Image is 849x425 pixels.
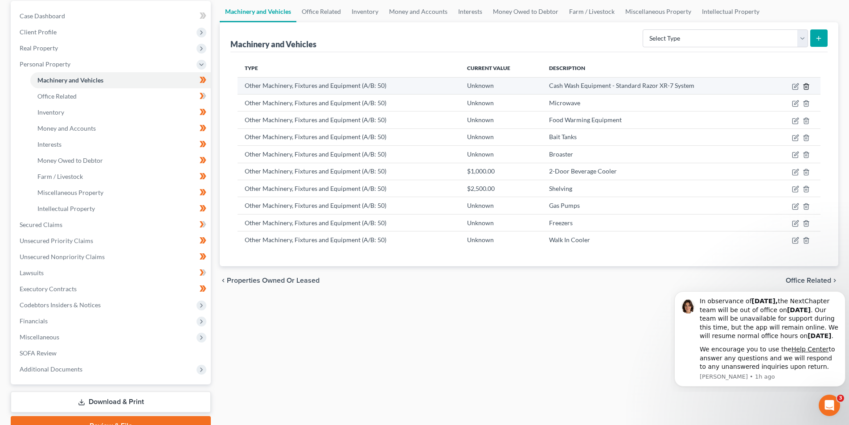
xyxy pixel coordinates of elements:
a: Money and Accounts [30,120,211,136]
a: Money Owed to Debtor [488,1,564,22]
td: Other Machinery, Fixtures and Equipment (A/B: 50) [238,231,460,248]
span: Personal Property [20,60,70,68]
span: Miscellaneous Property [37,189,103,196]
td: Bait Tanks [542,128,770,145]
span: 3 [837,395,844,402]
td: Unknown [460,77,542,94]
span: Unsecured Priority Claims [20,237,93,244]
span: Real Property [20,44,58,52]
span: Executory Contracts [20,285,77,293]
td: Gas Pumps [542,197,770,214]
iframe: Intercom live chat [819,395,840,416]
td: Microwave [542,94,770,111]
td: Other Machinery, Fixtures and Equipment (A/B: 50) [238,180,460,197]
td: Other Machinery, Fixtures and Equipment (A/B: 50) [238,214,460,231]
a: Download & Print [11,392,211,413]
span: Interests [37,140,62,148]
a: Secured Claims [12,217,211,233]
td: $1,000.00 [460,163,542,180]
a: Interests [453,1,488,22]
td: Unknown [460,214,542,231]
td: Other Machinery, Fixtures and Equipment (A/B: 50) [238,111,460,128]
span: Money Owed to Debtor [37,157,103,164]
a: Interests [30,136,211,153]
td: Freezers [542,214,770,231]
button: chevron_left Properties Owned or Leased [220,277,320,284]
iframe: Intercom notifications message [671,274,849,392]
a: Office Related [30,88,211,104]
td: $2,500.00 [460,180,542,197]
span: Financials [20,317,48,325]
a: Miscellaneous Property [30,185,211,201]
span: Client Profile [20,28,57,36]
span: Codebtors Insiders & Notices [20,301,101,309]
a: Unsecured Priority Claims [12,233,211,249]
a: Case Dashboard [12,8,211,24]
td: Other Machinery, Fixtures and Equipment (A/B: 50) [238,146,460,163]
span: Case Dashboard [20,12,65,20]
a: SOFA Review [12,345,211,361]
a: Machinery and Vehicles [220,1,296,22]
td: Unknown [460,128,542,145]
td: Walk In Cooler [542,231,770,248]
span: Secured Claims [20,221,62,228]
td: Cash Wash Equipment - Standard Razor XR-7 System [542,77,770,94]
a: Machinery and Vehicles [30,72,211,88]
a: Lawsuits [12,265,211,281]
span: SOFA Review [20,349,57,357]
a: Farm / Livestock [30,169,211,185]
span: Unsecured Nonpriority Claims [20,253,105,260]
div: Machinery and Vehicles [230,39,316,50]
a: Farm / Livestock [564,1,620,22]
span: Additional Documents [20,365,82,373]
a: Miscellaneous Property [620,1,697,22]
td: Unknown [460,111,542,128]
td: 2-Door Beverage Cooler [542,163,770,180]
td: Other Machinery, Fixtures and Equipment (A/B: 50) [238,128,460,145]
a: Intellectual Property [30,201,211,217]
a: Inventory [346,1,384,22]
a: Intellectual Property [697,1,765,22]
a: Money and Accounts [384,1,453,22]
td: Unknown [460,94,542,111]
td: Unknown [460,231,542,248]
span: Office Related [37,92,77,100]
a: Office Related [296,1,346,22]
span: Money and Accounts [37,124,96,132]
td: Broaster [542,146,770,163]
span: Miscellaneous [20,333,59,341]
td: Unknown [460,146,542,163]
td: Other Machinery, Fixtures and Equipment (A/B: 50) [238,197,460,214]
td: Food Warming Equipment [542,111,770,128]
span: Properties Owned or Leased [227,277,320,284]
a: Unsecured Nonpriority Claims [12,249,211,265]
td: Shelving [542,180,770,197]
i: chevron_left [220,277,227,284]
a: Inventory [30,104,211,120]
span: Lawsuits [20,269,44,276]
th: Current Value [460,59,542,77]
span: Intellectual Property [37,205,95,212]
td: Other Machinery, Fixtures and Equipment (A/B: 50) [238,163,460,180]
span: Inventory [37,108,64,116]
th: Type [238,59,460,77]
td: Other Machinery, Fixtures and Equipment (A/B: 50) [238,94,460,111]
span: Farm / Livestock [37,173,83,180]
span: Machinery and Vehicles [37,76,103,84]
td: Unknown [460,197,542,214]
td: Other Machinery, Fixtures and Equipment (A/B: 50) [238,77,460,94]
th: Description [542,59,770,77]
a: Money Owed to Debtor [30,153,211,169]
a: Executory Contracts [12,281,211,297]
